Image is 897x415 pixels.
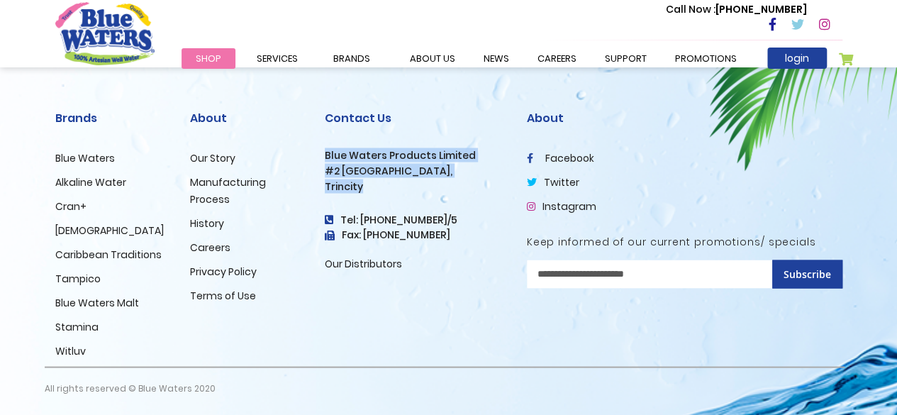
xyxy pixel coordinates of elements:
h3: Fax: [PHONE_NUMBER] [325,228,506,240]
p: All rights reserved © Blue Waters 2020 [45,367,216,409]
h3: Blue Waters Products Limited [325,149,506,161]
a: Privacy Policy [190,264,257,278]
a: History [190,216,224,230]
h2: About [190,111,303,124]
span: Subscribe [784,267,831,280]
h2: Contact Us [325,111,506,124]
a: Manufacturing Process [190,175,266,206]
a: Cran+ [55,199,87,213]
h5: Keep informed of our current promotions/ specials [527,236,842,248]
a: News [469,48,523,69]
a: Careers [190,240,230,254]
a: [DEMOGRAPHIC_DATA] [55,223,164,237]
span: Shop [196,52,221,65]
a: Alkaline Water [55,175,126,189]
button: Subscribe [772,260,842,288]
a: Our Story [190,150,235,165]
a: store logo [55,2,155,65]
p: [PHONE_NUMBER] [666,2,807,17]
span: Brands [333,52,370,65]
a: twitter [527,175,579,189]
a: Blue Waters [55,150,115,165]
h3: Trincity [325,180,506,192]
a: support [591,48,661,69]
a: Our Distributors [325,256,402,270]
a: facebook [527,150,594,165]
span: Call Now : [666,2,715,16]
h4: Tel: [PHONE_NUMBER]/5 [325,214,506,226]
a: Terms of Use [190,288,256,302]
a: Blue Waters Malt [55,295,139,309]
span: Services [257,52,298,65]
a: login [767,48,827,69]
h3: #2 [GEOGRAPHIC_DATA], [325,165,506,177]
a: careers [523,48,591,69]
a: about us [396,48,469,69]
a: Stamina [55,319,99,333]
h2: About [527,111,842,124]
a: Caribbean Traditions [55,247,162,261]
a: Tampico [55,271,101,285]
h2: Brands [55,111,169,124]
a: Instagram [527,199,596,213]
a: Promotions [661,48,751,69]
a: Witluv [55,343,86,358]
